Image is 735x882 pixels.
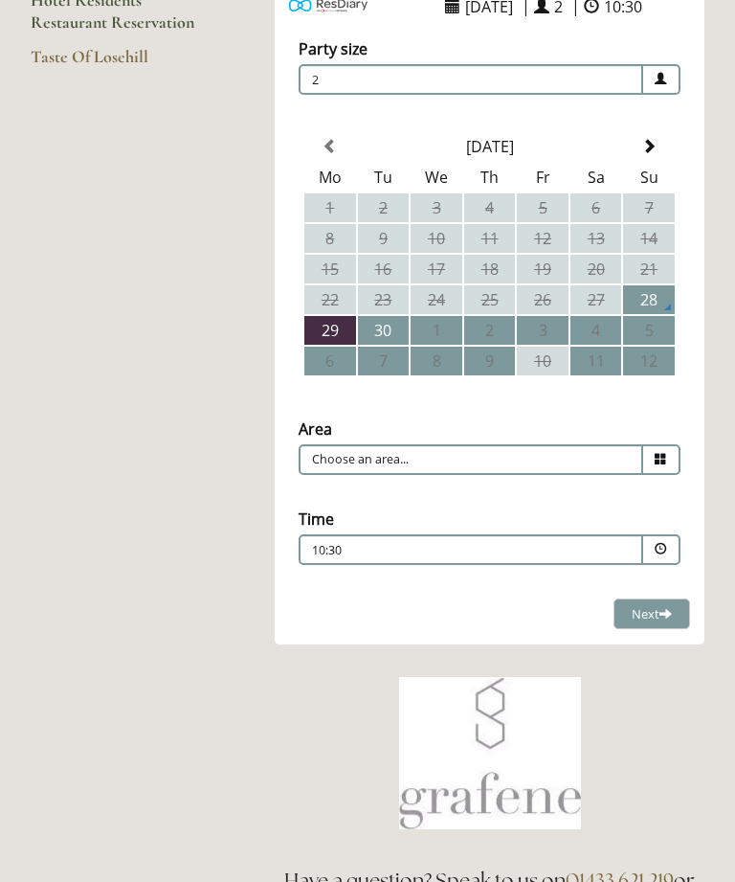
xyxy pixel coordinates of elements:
[464,163,516,192] th: Th
[299,38,367,59] label: Party size
[312,542,550,559] p: 10:30
[304,193,356,222] td: 1
[464,193,516,222] td: 4
[358,163,410,192] th: Tu
[623,163,675,192] th: Su
[623,193,675,222] td: 7
[517,255,568,283] td: 19
[570,224,622,253] td: 13
[570,347,622,375] td: 11
[358,285,410,314] td: 23
[517,316,568,345] td: 3
[304,316,356,345] td: 29
[299,509,334,530] label: Time
[623,224,675,253] td: 14
[464,347,516,375] td: 9
[358,347,410,375] td: 7
[613,599,690,630] button: Next
[570,316,622,345] td: 4
[31,46,213,80] a: Taste Of Losehill
[464,224,516,253] td: 11
[464,255,516,283] td: 18
[464,285,516,314] td: 25
[304,224,356,253] td: 8
[517,347,568,375] td: 10
[517,285,568,314] td: 26
[517,163,568,192] th: Fr
[623,347,675,375] td: 12
[358,255,410,283] td: 16
[517,224,568,253] td: 12
[411,316,462,345] td: 1
[304,163,356,192] th: Mo
[358,316,410,345] td: 30
[399,677,581,829] img: Book a table at Grafene Restaurant @ Losehill
[304,285,356,314] td: 22
[411,255,462,283] td: 17
[299,418,332,440] label: Area
[570,285,622,314] td: 27
[623,285,675,314] td: 28
[570,163,622,192] th: Sa
[641,139,657,154] span: Next Month
[358,224,410,253] td: 9
[623,316,675,345] td: 5
[411,163,462,192] th: We
[358,193,410,222] td: 2
[304,347,356,375] td: 6
[299,64,643,95] span: 2
[464,316,516,345] td: 2
[358,132,622,161] th: Select Month
[411,224,462,253] td: 10
[304,255,356,283] td: 15
[323,139,338,154] span: Previous Month
[570,255,622,283] td: 20
[411,193,462,222] td: 3
[570,193,622,222] td: 6
[411,347,462,375] td: 8
[632,605,672,622] span: Next
[517,193,568,222] td: 5
[411,285,462,314] td: 24
[623,255,675,283] td: 21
